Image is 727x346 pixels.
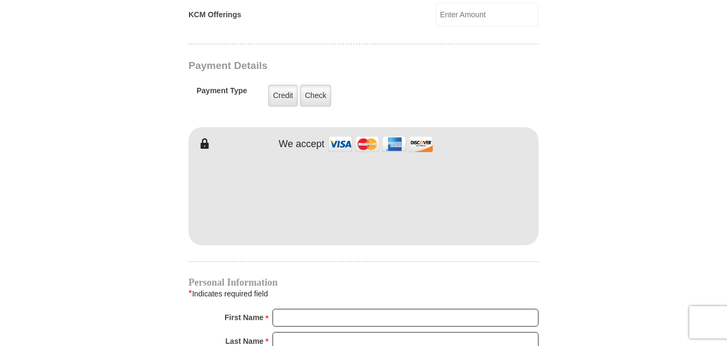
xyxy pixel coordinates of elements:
h4: We accept [279,139,325,150]
label: Credit [268,85,298,107]
input: Enter Amount [436,3,539,26]
img: credit cards accepted [327,133,435,156]
h4: Personal Information [188,278,539,287]
h5: Payment Type [197,86,247,101]
div: Indicates required field [188,287,539,301]
label: Check [300,85,331,107]
label: KCM Offerings [188,9,241,20]
h3: Payment Details [188,60,463,72]
strong: First Name [225,310,263,325]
